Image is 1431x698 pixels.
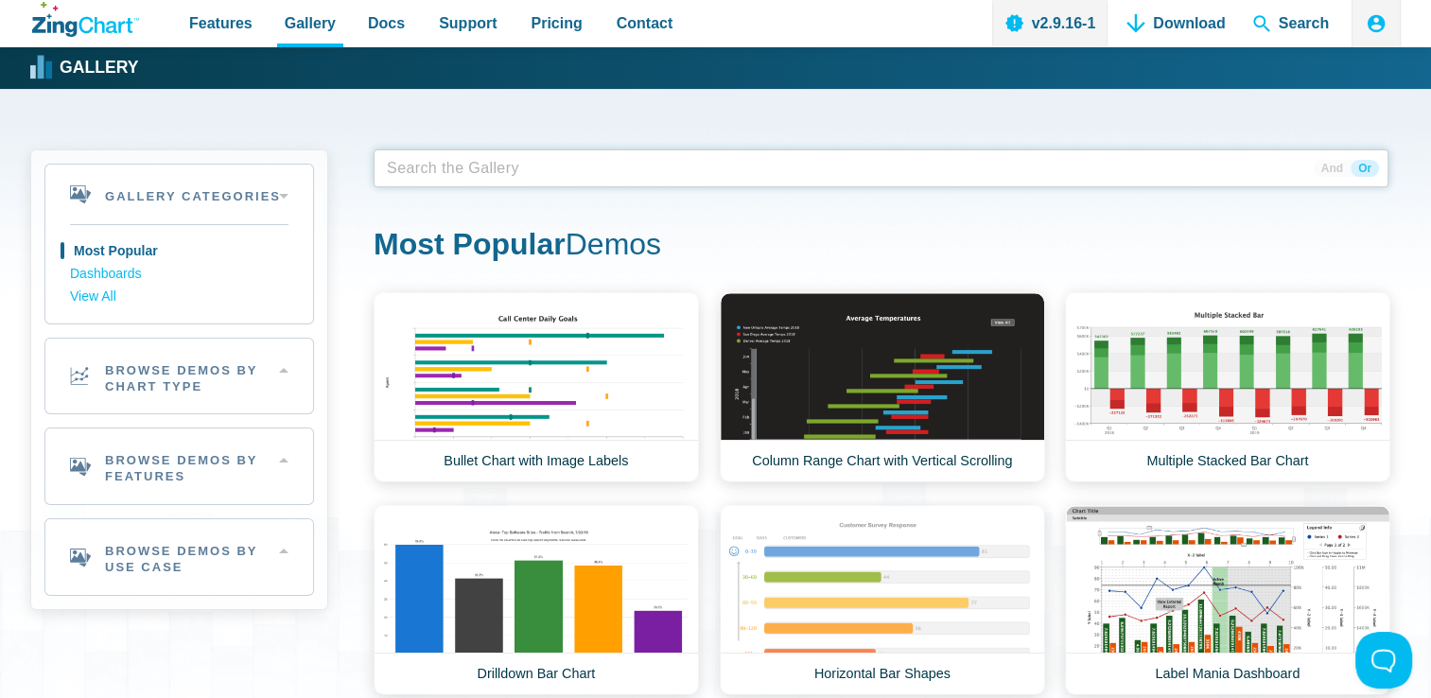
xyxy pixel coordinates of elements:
[374,505,699,695] a: Drilldown Bar Chart
[720,292,1045,482] a: Column Range Chart with Vertical Scrolling
[60,60,138,77] strong: Gallery
[374,227,566,261] strong: Most Popular
[285,10,336,36] span: Gallery
[32,54,138,82] a: Gallery
[45,165,313,224] h2: Gallery Categories
[1065,292,1390,482] a: Multiple Stacked Bar Chart
[617,10,673,36] span: Contact
[1314,160,1351,177] span: And
[45,519,313,595] h2: Browse Demos By Use Case
[368,10,405,36] span: Docs
[189,10,253,36] span: Features
[1355,632,1412,689] iframe: Toggle Customer Support
[70,240,288,263] a: Most Popular
[45,428,313,504] h2: Browse Demos By Features
[70,286,288,308] a: View All
[531,10,582,36] span: Pricing
[45,339,313,414] h2: Browse Demos By Chart Type
[374,225,1388,268] h1: Demos
[1065,505,1390,695] a: Label Mania Dashboard
[1351,160,1379,177] span: Or
[32,2,139,37] a: ZingChart Logo. Click to return to the homepage
[374,292,699,482] a: Bullet Chart with Image Labels
[720,505,1045,695] a: Horizontal Bar Shapes
[70,263,288,286] a: Dashboards
[439,10,497,36] span: Support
